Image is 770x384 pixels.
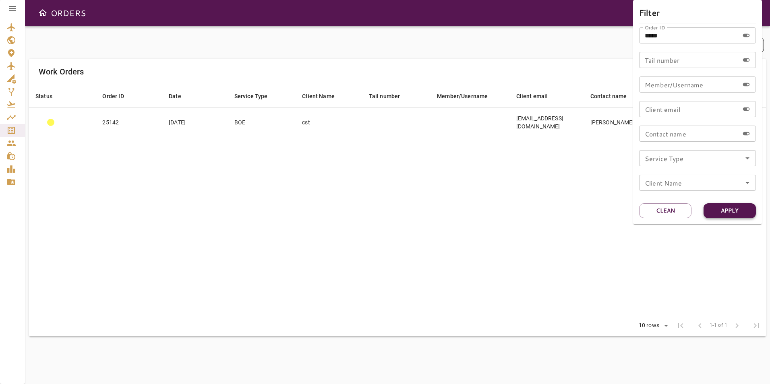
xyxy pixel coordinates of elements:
button: Open [742,177,753,188]
h6: Filter [639,6,756,19]
label: Order ID [645,24,665,31]
button: Clean [639,203,691,218]
button: Apply [704,203,756,218]
button: Open [742,153,753,164]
